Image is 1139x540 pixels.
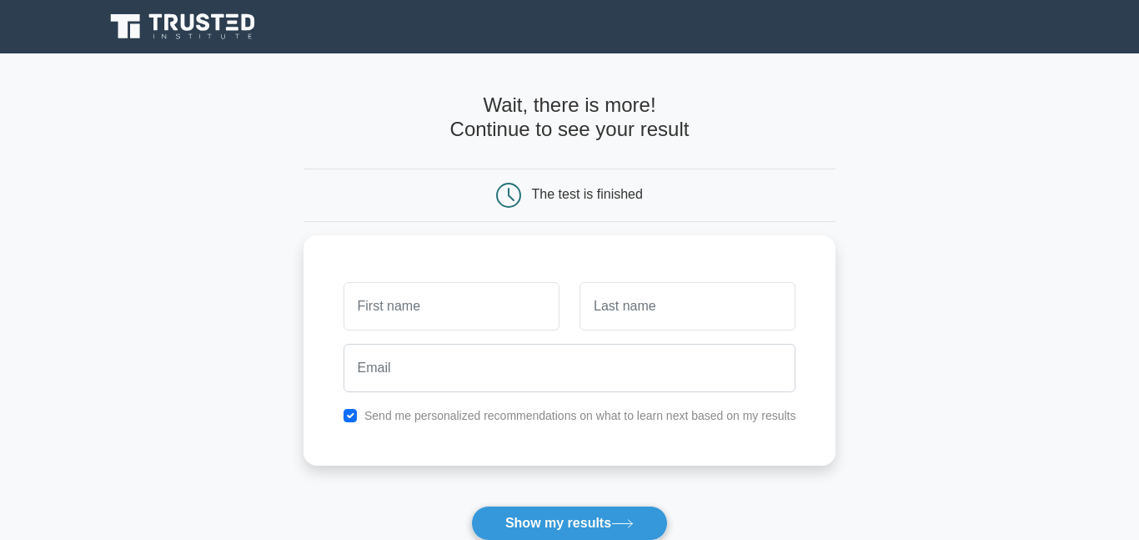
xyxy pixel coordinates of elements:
[364,409,796,422] label: Send me personalized recommendations on what to learn next based on my results
[344,282,559,331] input: First name
[532,187,643,201] div: The test is finished
[344,344,796,392] input: Email
[580,282,795,331] input: Last name
[304,93,836,142] h4: Wait, there is more! Continue to see your result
